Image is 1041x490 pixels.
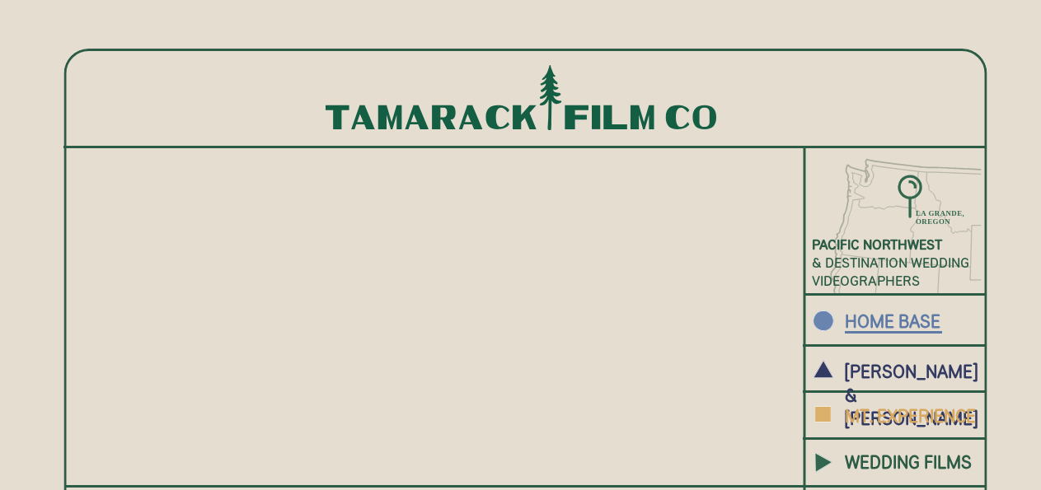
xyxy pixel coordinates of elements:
[845,404,982,427] a: MT. EXPERIENCE
[845,405,976,427] b: MT. EXPERIENCE
[845,450,982,473] a: WEDDING FILMS
[845,310,957,332] a: HOME BASE
[845,451,972,473] b: WEDDING FILMS
[845,361,978,429] b: [PERSON_NAME] & [PERSON_NAME]
[845,360,957,382] a: [PERSON_NAME] & [PERSON_NAME]
[845,310,940,332] b: HOME BASE
[812,236,1021,310] h3: & DESTINATION Wedding videographers
[812,236,942,253] b: PACIFIC NORThWEST
[812,236,1021,310] a: PACIFIC NORThWEST& DESTINATION Weddingvideographers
